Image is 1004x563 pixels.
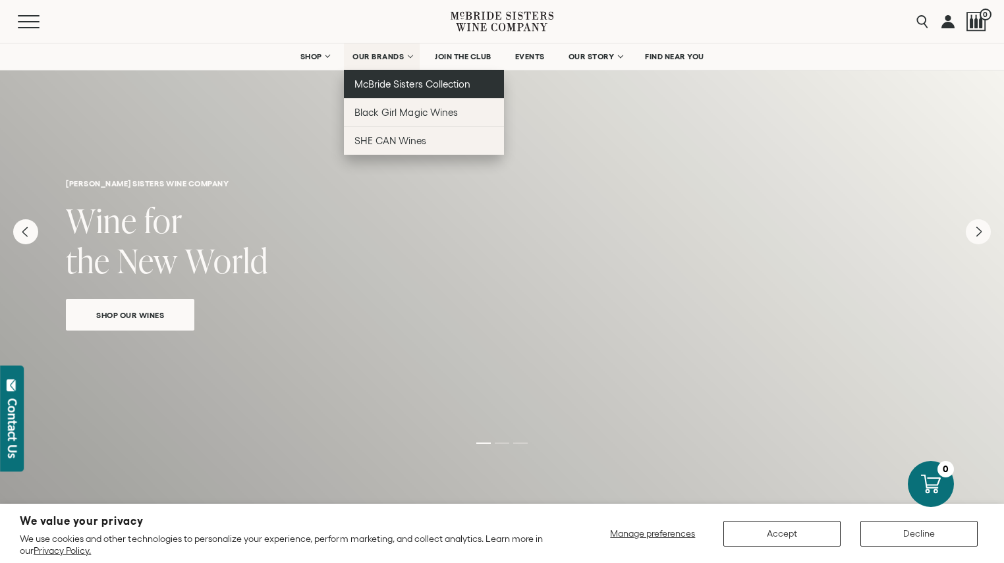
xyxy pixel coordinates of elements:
span: JOIN THE CLUB [435,52,491,61]
span: McBride Sisters Collection [354,78,470,90]
a: McBride Sisters Collection [344,70,504,98]
li: Page dot 3 [513,442,528,444]
span: for [144,198,182,243]
div: Contact Us [6,398,19,458]
button: Previous [13,219,38,244]
li: Page dot 2 [495,442,509,444]
a: SHE CAN Wines [344,126,504,155]
a: JOIN THE CLUB [426,43,500,70]
span: OUR BRANDS [352,52,404,61]
span: EVENTS [515,52,545,61]
span: the [66,238,110,283]
span: OUR STORY [569,52,615,61]
span: Wine [66,198,137,243]
span: Manage preferences [610,528,695,539]
button: Mobile Menu Trigger [18,15,65,28]
a: Black Girl Magic Wines [344,98,504,126]
a: OUR STORY [560,43,630,70]
button: Decline [860,521,978,547]
span: Black Girl Magic Wines [354,107,457,118]
a: SHOP [291,43,337,70]
span: 0 [980,9,991,20]
button: Accept [723,521,841,547]
button: Next [966,219,991,244]
a: Shop Our Wines [66,299,194,331]
h2: We value your privacy [20,516,554,527]
a: Privacy Policy. [34,545,91,556]
span: SHE CAN Wines [354,135,426,146]
span: FIND NEAR YOU [645,52,704,61]
a: EVENTS [507,43,553,70]
li: Page dot 1 [476,442,491,444]
button: Manage preferences [602,521,704,547]
a: FIND NEAR YOU [636,43,713,70]
span: World [185,238,268,283]
span: Shop Our Wines [73,308,187,323]
span: New [117,238,178,283]
span: SHOP [300,52,322,61]
div: 0 [937,461,954,477]
a: OUR BRANDS [344,43,420,70]
p: We use cookies and other technologies to personalize your experience, perform marketing, and coll... [20,533,554,556]
h6: [PERSON_NAME] sisters wine company [66,179,938,188]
